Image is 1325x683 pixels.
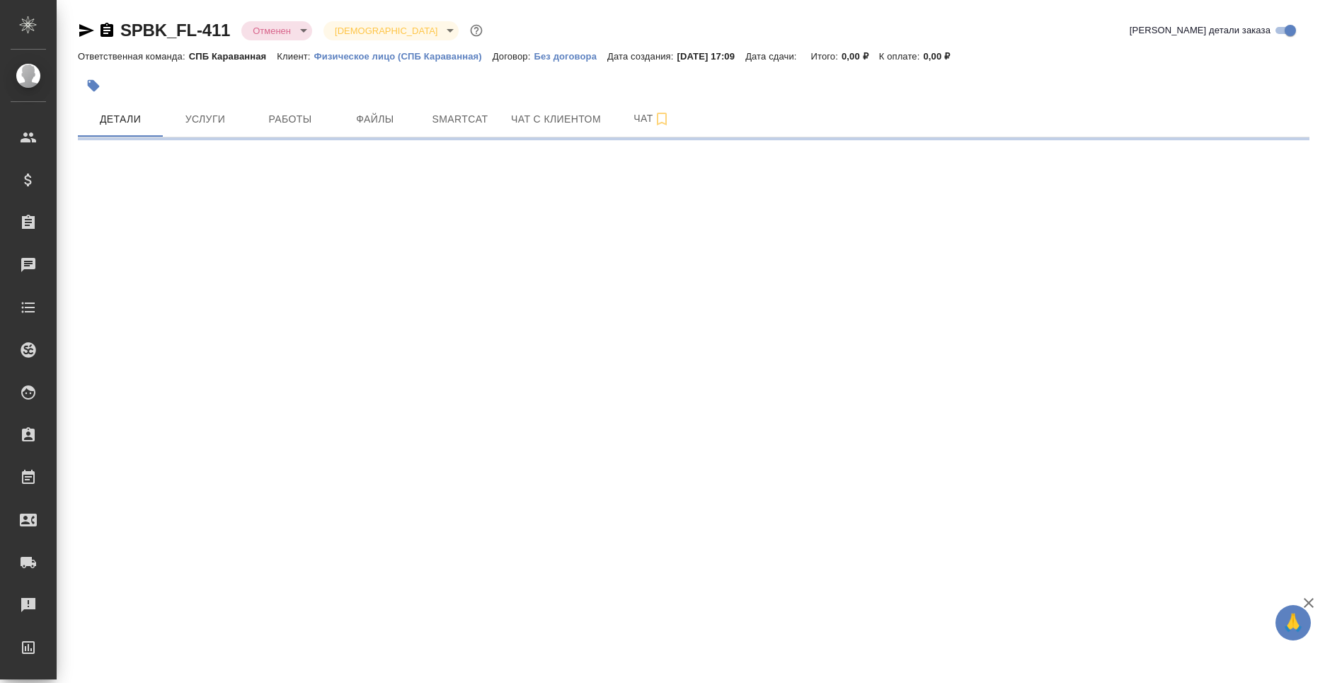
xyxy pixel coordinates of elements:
[842,51,879,62] p: 0,00 ₽
[426,111,494,128] span: Smartcat
[314,50,493,62] a: Физическое лицо (СПБ Караванная)
[677,51,746,62] p: [DATE] 17:09
[323,21,459,40] div: Отменен
[314,51,493,62] p: Физическое лицо (СПБ Караванная)
[86,111,154,128] span: Детали
[467,21,486,40] button: Доп статусы указывают на важность/срочность заказа
[78,22,95,39] button: Скопировать ссылку для ЯМессенджера
[120,21,230,40] a: SPBK_FL-411
[78,51,189,62] p: Ответственная команда:
[653,111,670,128] svg: Подписаться
[189,51,277,62] p: СПБ Караванная
[811,51,842,62] p: Итого:
[607,51,677,62] p: Дата создания:
[923,51,960,62] p: 0,00 ₽
[98,22,115,39] button: Скопировать ссылку
[341,111,409,128] span: Файлы
[78,70,109,101] button: Добавить тэг
[1275,605,1311,640] button: 🙏
[256,111,324,128] span: Работы
[241,21,312,40] div: Отменен
[493,51,534,62] p: Договор:
[171,111,239,128] span: Услуги
[277,51,314,62] p: Клиент:
[248,25,295,37] button: Отменен
[511,111,601,128] span: Чат с клиентом
[879,51,924,62] p: К оплате:
[331,25,442,37] button: [DEMOGRAPHIC_DATA]
[1281,608,1305,638] span: 🙏
[534,51,607,62] p: Без договора
[534,50,607,62] a: Без договора
[1130,23,1270,38] span: [PERSON_NAME] детали заказа
[618,110,686,128] span: Чат
[745,51,800,62] p: Дата сдачи:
